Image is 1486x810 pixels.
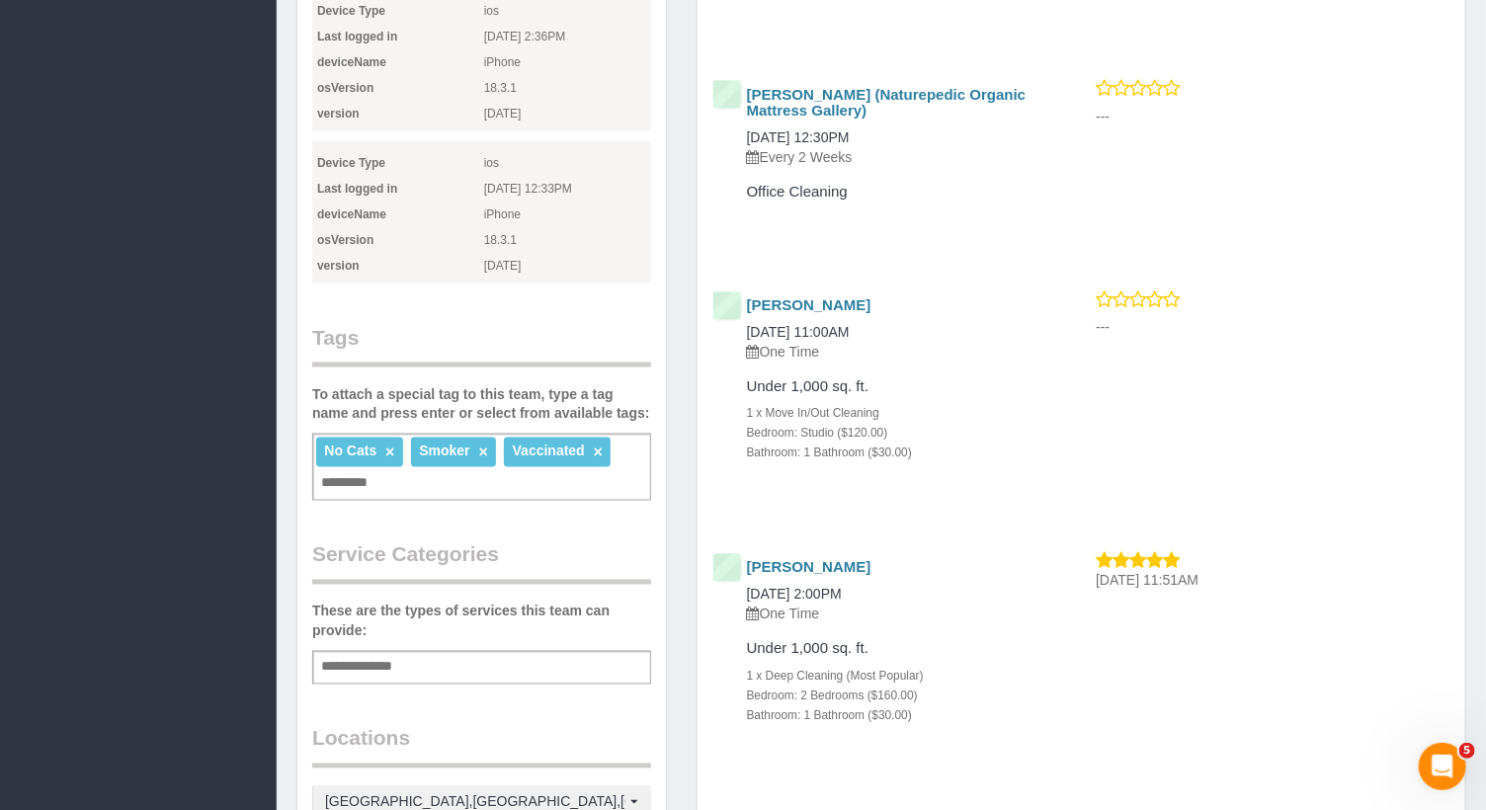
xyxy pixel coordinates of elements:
[747,427,888,441] small: Bedroom: Studio ($120.00)
[484,101,651,126] span: [DATE]
[317,81,373,95] b: osVersion
[317,30,397,43] b: Last logged in
[747,147,1037,167] p: Every 2 Weeks
[747,324,850,340] a: [DATE] 11:00AM
[317,4,385,18] b: Device Type
[747,129,850,145] a: [DATE] 12:30PM
[479,445,488,461] a: ×
[747,587,842,603] a: [DATE] 2:00PM
[484,227,651,253] span: 18.3.1
[312,384,651,424] label: To attach a special tag to this team, type a tag name and press enter or select from available tags:
[1096,107,1450,126] p: ---
[312,323,651,367] legend: Tags
[747,407,879,421] small: 1 x Move In/Out Cleaning
[317,259,360,273] b: version
[747,184,1037,201] h4: Office Cleaning
[317,233,373,247] b: osVersion
[484,49,651,75] span: iPhone
[747,689,918,703] small: Bedroom: 2 Bedrooms ($160.00)
[484,176,651,202] span: [DATE] 12:33PM
[484,202,651,227] span: iPhone
[747,342,1037,362] p: One Time
[484,253,651,279] span: [DATE]
[747,446,912,460] small: Bathroom: 1 Bathroom ($30.00)
[747,559,871,576] a: [PERSON_NAME]
[312,540,651,585] legend: Service Categories
[317,55,386,69] b: deviceName
[747,86,1027,120] a: [PERSON_NAME] (Naturepedic Organic Mattress Gallery)
[1096,317,1450,337] p: ---
[747,605,1037,624] p: One Time
[312,602,651,641] label: These are the types of services this team can provide:
[513,444,585,459] span: Vaccinated
[312,724,651,769] legend: Locations
[385,445,394,461] a: ×
[594,445,603,461] a: ×
[1096,571,1450,591] p: [DATE] 11:51AM
[747,670,924,684] small: 1 x Deep Cleaning (Most Popular)
[484,24,651,49] span: [DATE] 2:36PM
[317,107,360,121] b: version
[1419,743,1466,790] iframe: Intercom live chat
[1459,743,1475,759] span: 5
[419,444,469,459] span: Smoker
[484,75,651,101] span: 18.3.1
[747,709,912,723] small: Bathroom: 1 Bathroom ($30.00)
[324,444,376,459] span: No Cats
[484,150,651,176] span: ios
[317,182,397,196] b: Last logged in
[747,296,871,313] a: [PERSON_NAME]
[317,156,385,170] b: Device Type
[747,641,1037,658] h4: Under 1,000 sq. ft.
[317,207,386,221] b: deviceName
[747,378,1037,395] h4: Under 1,000 sq. ft.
